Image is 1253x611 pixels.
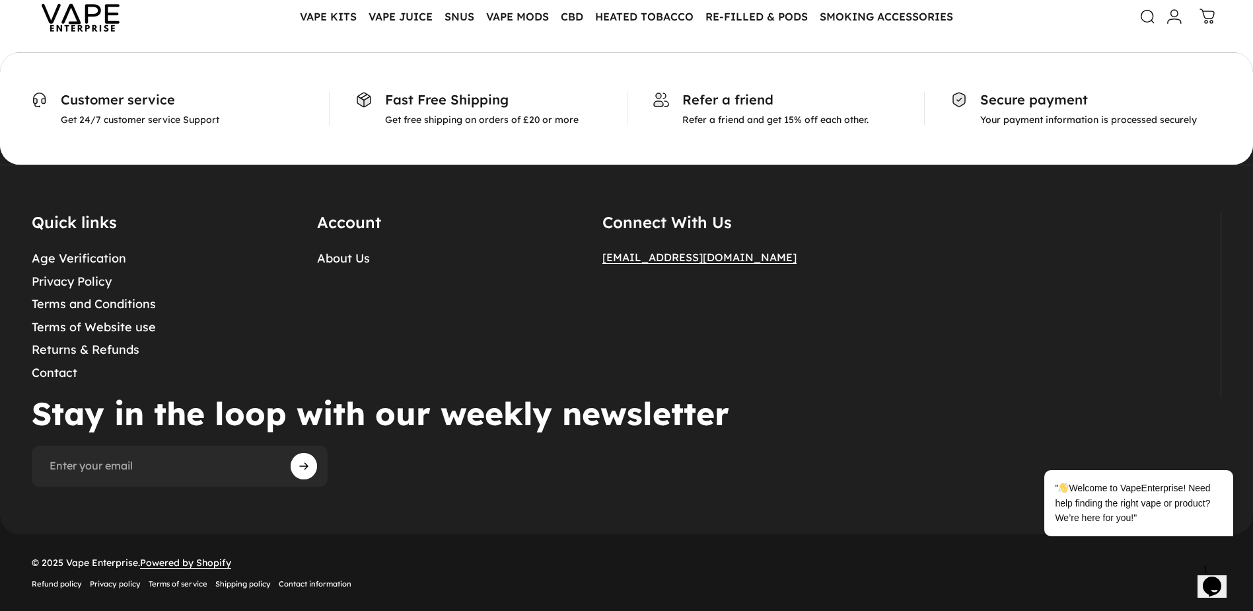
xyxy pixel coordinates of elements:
button: Subscribe [291,453,317,479]
p: Refer a friend and get 15% off each other. [682,114,869,125]
nav: Primary [294,3,959,30]
iframe: chat widget [1198,558,1240,598]
p: Stay in the loop with our weekly newsletter [32,398,746,430]
a: Refund policy [32,579,82,589]
p: Get 24/7 customer service Support [61,114,219,125]
p: Get free shipping on orders of £20 or more [385,114,579,125]
p: Secure payment [980,92,1197,108]
a: Contact information [279,579,351,589]
p: Fast Free Shipping [385,92,579,108]
div: © 2025 Vape Enterprise. [32,557,351,589]
a: About Us [317,251,370,265]
summary: CBD [555,3,589,30]
a: Privacy Policy [32,274,112,288]
a: Terms of service [149,579,207,589]
a: Returns & Refunds [32,342,139,356]
a: Shipping policy [215,579,271,589]
p: Refer a friend [682,92,869,108]
a: Powered by Shopify [140,557,231,569]
a: Terms of Website use [32,319,156,334]
summary: VAPE MODS [480,3,555,30]
a: Age Verification [32,251,126,265]
a: Contact [32,365,77,380]
a: [EMAIL_ADDRESS][DOMAIN_NAME] [602,251,797,264]
summary: VAPE KITS [294,3,363,30]
summary: SMOKING ACCESSORIES [814,3,959,30]
summary: RE-FILLED & PODS [699,3,814,30]
a: 0 items [1193,2,1222,31]
iframe: chat widget [1002,350,1240,551]
p: Customer service [61,92,219,108]
a: Terms and Conditions [32,296,156,311]
p: Your payment information is processed securely [980,114,1197,125]
summary: HEATED TOBACCO [589,3,699,30]
summary: SNUS [439,3,480,30]
summary: VAPE JUICE [363,3,439,30]
a: Privacy policy [90,579,141,589]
